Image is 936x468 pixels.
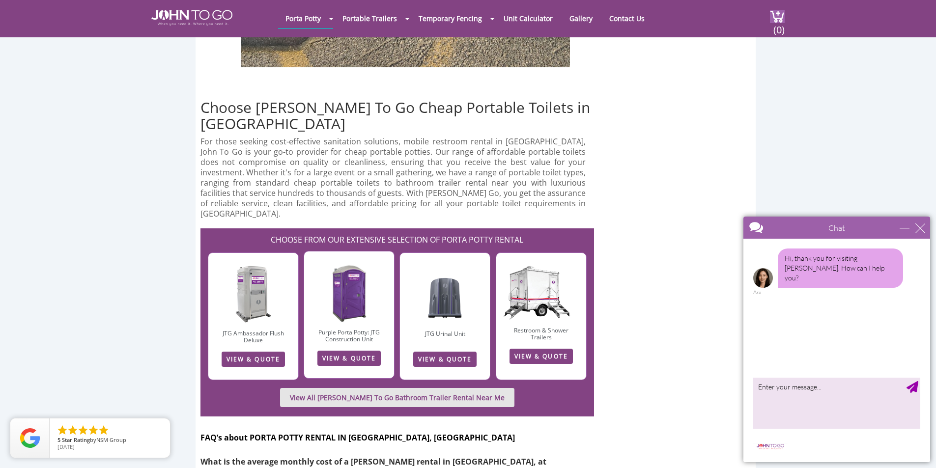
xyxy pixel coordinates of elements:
span: (0) [773,15,785,36]
iframe: Live Chat Box [737,211,936,468]
img: UU-1-2.jpg [425,265,465,324]
a: JTG Urinal Unit [425,330,465,338]
a: VIEW & QUOTE [413,352,477,367]
span: Star Rating [62,436,90,443]
h2: Choose [PERSON_NAME] To Go Cheap Portable Toilets in [GEOGRAPHIC_DATA] [200,77,611,132]
img: cart a [770,10,785,23]
li:  [67,424,79,436]
img: AFD-1.jpg [234,265,272,324]
li:  [98,424,110,436]
img: JTG-2-Mini-1_cutout.png [496,248,586,321]
a: View All [PERSON_NAME] To Go Bathroom Trailer Rental Near Me [280,388,514,407]
a: Temporary Fencing [411,9,489,28]
a: Unit Calculator [496,9,560,28]
h2: CHOOSE FROM OUR EXTENSIVE SELECTION OF PORTA POTTY RENTAL [205,228,590,246]
a: Porta Potty [278,9,328,28]
a: Restroom & Shower Trailers [514,326,568,341]
img: Review Rating [20,428,40,448]
span: [DATE] [57,443,75,450]
li:  [87,424,99,436]
a: Portable Trailers [335,9,404,28]
li:  [77,424,89,436]
a: Contact Us [602,9,652,28]
a: VIEW & QUOTE [317,351,381,366]
a: VIEW & QUOTE [222,352,285,367]
p: For those seeking cost-effective sanitation solutions, mobile restroom rental in [GEOGRAPHIC_DATA... [200,137,586,219]
h2: FAQ’s about PORTA POTTY RENTAL IN [GEOGRAPHIC_DATA], [GEOGRAPHIC_DATA] [200,426,611,444]
span: by [57,437,162,444]
img: JOHN to go [151,10,232,26]
a: JTG Ambassador Flush Deluxe [223,329,284,344]
a: VIEW & QUOTE [510,349,573,364]
a: Purple Porta Potty: JTG Construction Unit [318,328,380,343]
span: 5 [57,436,60,443]
li:  [57,424,68,436]
span: NSM Group [96,436,126,443]
img: construction-unit.jpg [330,264,368,323]
a: Gallery [562,9,600,28]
